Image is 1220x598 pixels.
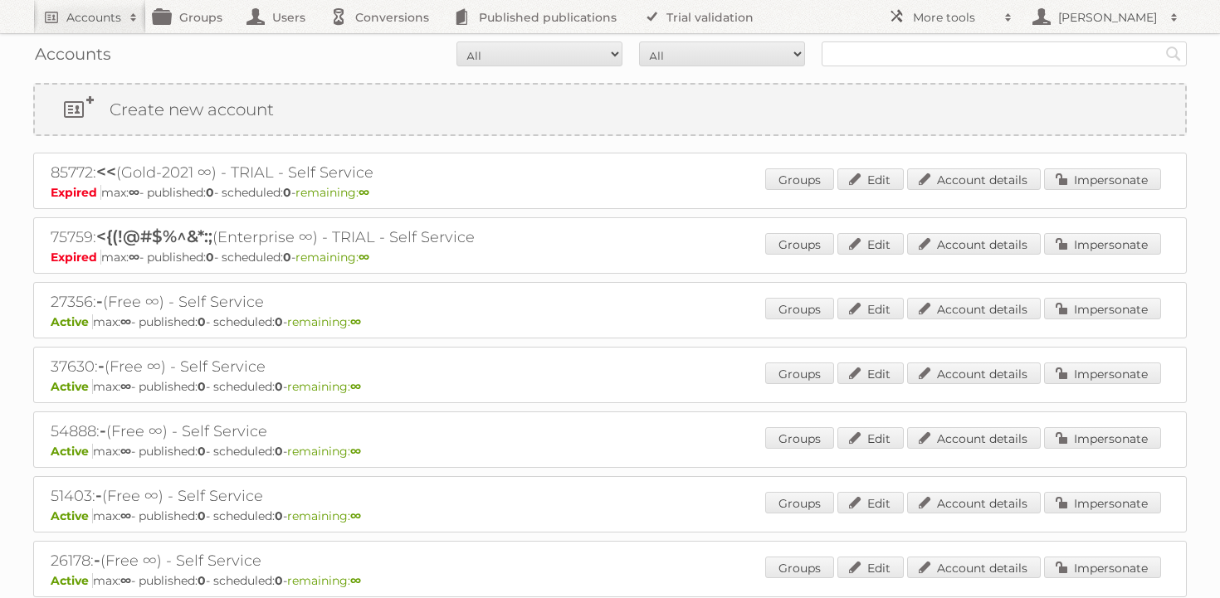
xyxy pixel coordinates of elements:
[51,485,632,507] h2: 51403: (Free ∞) - Self Service
[51,508,93,523] span: Active
[907,362,1041,384] a: Account details
[51,291,632,313] h2: 27356: (Free ∞) - Self Service
[765,492,834,513] a: Groups
[1044,168,1161,190] a: Impersonate
[837,362,904,384] a: Edit
[287,573,361,588] span: remaining:
[907,168,1041,190] a: Account details
[1044,362,1161,384] a: Impersonate
[94,550,100,570] span: -
[129,250,139,265] strong: ∞
[287,508,361,523] span: remaining:
[359,250,369,265] strong: ∞
[51,250,1169,265] p: max: - published: - scheduled: -
[51,314,93,329] span: Active
[96,291,103,311] span: -
[198,314,206,329] strong: 0
[120,379,131,394] strong: ∞
[206,185,214,200] strong: 0
[51,314,1169,329] p: max: - published: - scheduled: -
[287,444,361,459] span: remaining:
[837,427,904,449] a: Edit
[51,573,93,588] span: Active
[765,168,834,190] a: Groups
[283,250,291,265] strong: 0
[51,356,632,377] h2: 37630: (Free ∞) - Self Service
[96,226,212,246] span: <{(!@#$%^&*:;
[283,185,291,200] strong: 0
[1044,298,1161,319] a: Impersonate
[120,444,131,459] strong: ∞
[837,233,904,255] a: Edit
[51,226,632,248] h2: 75759: (Enterprise ∞) - TRIAL - Self Service
[98,356,105,376] span: -
[51,250,101,265] span: Expired
[51,185,101,200] span: Expired
[837,298,904,319] a: Edit
[51,379,1169,394] p: max: - published: - scheduled: -
[275,379,283,394] strong: 0
[907,557,1041,578] a: Account details
[1044,492,1161,513] a: Impersonate
[837,168,904,190] a: Edit
[120,573,131,588] strong: ∞
[350,444,361,459] strong: ∞
[51,550,632,571] h2: 26178: (Free ∞) - Self Service
[1054,9,1162,26] h2: [PERSON_NAME]
[51,508,1169,523] p: max: - published: - scheduled: -
[275,508,283,523] strong: 0
[837,492,904,513] a: Edit
[120,508,131,523] strong: ∞
[198,508,206,523] strong: 0
[1161,41,1186,66] input: Search
[765,233,834,255] a: Groups
[765,557,834,578] a: Groups
[275,444,283,459] strong: 0
[51,162,632,183] h2: 85772: (Gold-2021 ∞) - TRIAL - Self Service
[206,250,214,265] strong: 0
[295,250,369,265] span: remaining:
[350,314,361,329] strong: ∞
[907,492,1041,513] a: Account details
[35,85,1185,134] a: Create new account
[198,444,206,459] strong: 0
[96,162,116,182] span: <<
[100,421,106,440] span: -
[1044,557,1161,578] a: Impersonate
[765,427,834,449] a: Groups
[350,508,361,523] strong: ∞
[350,573,361,588] strong: ∞
[198,573,206,588] strong: 0
[120,314,131,329] strong: ∞
[913,9,996,26] h2: More tools
[51,444,93,459] span: Active
[907,298,1041,319] a: Account details
[275,314,283,329] strong: 0
[295,185,369,200] span: remaining:
[198,379,206,394] strong: 0
[907,233,1041,255] a: Account details
[66,9,121,26] h2: Accounts
[359,185,369,200] strong: ∞
[907,427,1041,449] a: Account details
[51,421,632,442] h2: 54888: (Free ∞) - Self Service
[95,485,102,505] span: -
[51,444,1169,459] p: max: - published: - scheduled: -
[287,314,361,329] span: remaining:
[51,573,1169,588] p: max: - published: - scheduled: -
[1044,233,1161,255] a: Impersonate
[837,557,904,578] a: Edit
[765,298,834,319] a: Groups
[275,573,283,588] strong: 0
[765,362,834,384] a: Groups
[51,379,93,394] span: Active
[287,379,361,394] span: remaining:
[129,185,139,200] strong: ∞
[51,185,1169,200] p: max: - published: - scheduled: -
[1044,427,1161,449] a: Impersonate
[350,379,361,394] strong: ∞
